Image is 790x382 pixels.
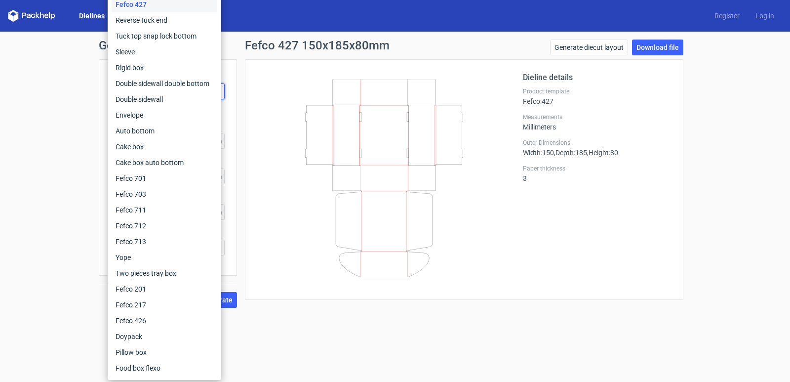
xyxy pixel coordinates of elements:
div: Two pieces tray box [112,265,217,281]
div: Yope [112,250,217,265]
div: Doypack [112,329,217,344]
span: , Depth : 185 [554,149,587,157]
label: Product template [523,87,671,95]
label: Paper thickness [523,165,671,172]
a: Generate diecut layout [550,40,628,55]
div: Pillow box [112,344,217,360]
div: Sleeve [112,44,217,60]
div: Auto bottom [112,123,217,139]
label: Outer Dimensions [523,139,671,147]
h1: Generate new dieline [99,40,691,51]
div: Food box flexo [112,360,217,376]
div: Fefco 701 [112,170,217,186]
div: Cake box auto bottom [112,155,217,170]
a: Download file [632,40,683,55]
a: Register [707,11,748,21]
label: Measurements [523,113,671,121]
div: Fefco 713 [112,234,217,250]
div: Millimeters [523,113,671,131]
a: Log in [748,11,782,21]
div: Fefco 426 [112,313,217,329]
div: Cake box [112,139,217,155]
a: Dielines [71,11,113,21]
div: 3 [523,165,671,182]
div: Tuck top snap lock bottom [112,28,217,44]
div: Double sidewall [112,91,217,107]
div: Fefco 201 [112,281,217,297]
div: Envelope [112,107,217,123]
h1: Fefco 427 150x185x80mm [245,40,390,51]
span: Width : 150 [523,149,554,157]
div: Rigid box [112,60,217,76]
div: Fefco 217 [112,297,217,313]
div: Reverse tuck end [112,12,217,28]
div: Fefco 427 [523,87,671,105]
div: Fefco 712 [112,218,217,234]
div: Fefco 711 [112,202,217,218]
div: Fefco 703 [112,186,217,202]
h2: Dieline details [523,72,671,84]
div: Double sidewall double bottom [112,76,217,91]
span: , Height : 80 [587,149,618,157]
